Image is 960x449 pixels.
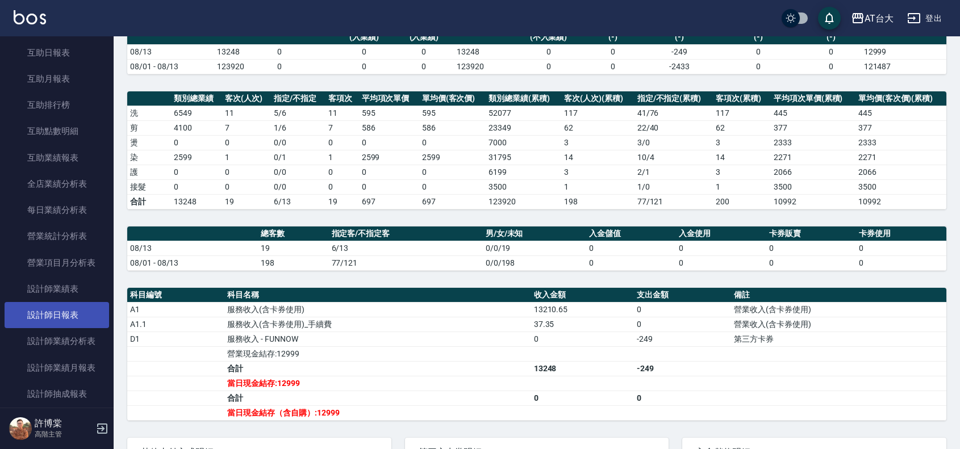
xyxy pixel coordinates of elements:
td: 23349 [486,120,561,135]
th: 入金儲值 [586,226,676,241]
td: 123920 [214,59,274,74]
td: 0 [419,165,486,179]
td: 77/121 [329,255,483,270]
td: 營業收入(含卡券使用) [731,302,946,317]
td: 11 [325,106,359,120]
td: 0 [586,241,676,255]
a: 設計師抽成報表 [5,381,109,407]
td: 117 [713,106,771,120]
td: 0 [359,179,419,194]
td: 3 [561,135,635,150]
td: 14 [713,150,771,165]
td: 0 [325,179,359,194]
td: 697 [359,194,419,209]
td: 1 [325,150,359,165]
td: 0 [325,165,359,179]
td: 08/13 [127,44,214,59]
td: 11 [222,106,271,120]
p: 高階主管 [35,429,93,439]
td: 445 [771,106,855,120]
td: 2333 [855,135,946,150]
td: 0 / 0 [271,165,325,179]
td: 0 [514,59,583,74]
td: 0 [274,44,335,59]
td: 198 [561,194,635,209]
th: 總客數 [258,226,329,241]
td: 37.35 [531,317,634,331]
th: 單均價(客次價)(累積) [855,91,946,106]
td: 0 / 1 [271,150,325,165]
td: 08/01 - 08/13 [127,59,214,74]
td: 13248 [214,44,274,59]
td: 198 [258,255,329,270]
td: 當日現金結存:12999 [224,376,531,391]
th: 指定/不指定(累積) [635,91,713,106]
div: (-) [719,31,798,43]
div: (-) [804,31,858,43]
td: 0 [222,165,271,179]
th: 指定/不指定 [271,91,325,106]
td: 0 [634,391,731,405]
td: 0 [171,179,222,194]
table: a dense table [127,226,946,271]
button: 登出 [903,8,946,29]
td: 14 [561,150,635,165]
td: 12999 [861,44,946,59]
td: 0 [419,135,486,150]
td: 3500 [855,179,946,194]
td: 3 [561,165,635,179]
a: 互助排行榜 [5,92,109,118]
td: 2599 [171,150,222,165]
th: 科目編號 [127,288,224,303]
td: -249 [634,331,731,346]
td: 2271 [855,150,946,165]
td: 1 / 0 [635,179,713,194]
td: 13248 [454,44,514,59]
td: 0 [586,255,676,270]
td: 6199 [486,165,561,179]
td: 10992 [855,194,946,209]
a: 互助業績報表 [5,145,109,171]
td: 0 [222,135,271,150]
td: 0 [531,391,634,405]
td: 7 [325,120,359,135]
td: 41 / 76 [635,106,713,120]
a: 設計師日報表 [5,302,109,328]
td: 合計 [224,391,531,405]
td: 31795 [486,150,561,165]
td: 0 [801,59,861,74]
td: 0 [716,44,801,59]
td: 200 [713,194,771,209]
td: 2333 [771,135,855,150]
td: 0 [676,255,766,270]
td: 3500 [771,179,855,194]
td: 合計 [127,194,171,209]
td: 營業收入(含卡券使用) [731,317,946,331]
td: 586 [359,120,419,135]
td: 0 [359,135,419,150]
td: 52077 [486,106,561,120]
td: 7000 [486,135,561,150]
td: 0 [766,241,856,255]
td: 燙 [127,135,171,150]
th: 平均項次單價 [359,91,419,106]
td: 445 [855,106,946,120]
td: 接髮 [127,179,171,194]
td: 0 [171,135,222,150]
div: (不入業績) [517,31,580,43]
td: 2066 [771,165,855,179]
td: 117 [561,106,635,120]
td: 0 [514,44,583,59]
th: 平均項次單價(累積) [771,91,855,106]
td: A1 [127,302,224,317]
td: 77/121 [635,194,713,209]
td: 08/13 [127,241,258,255]
td: 0 [419,179,486,194]
td: 0 [171,165,222,179]
a: 全店業績分析表 [5,171,109,197]
td: 剪 [127,120,171,135]
th: 卡券販賣 [766,226,856,241]
a: 互助月報表 [5,66,109,92]
th: 備註 [731,288,946,303]
td: 19 [325,194,359,209]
